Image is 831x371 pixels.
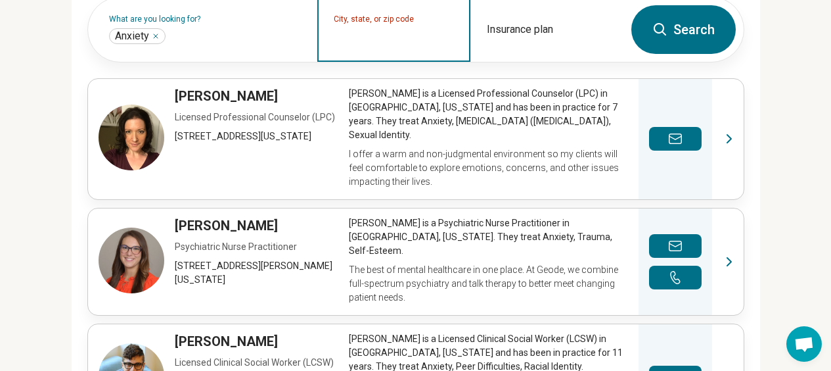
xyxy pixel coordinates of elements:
div: Open chat [786,326,822,362]
span: Anxiety [115,30,149,43]
label: What are you looking for? [109,15,302,23]
div: Anxiety [109,28,166,44]
button: Send a message [649,127,702,151]
button: Make a phone call [649,266,702,289]
button: Search [631,5,736,54]
button: Anxiety [152,32,160,40]
button: Send a message [649,234,702,258]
